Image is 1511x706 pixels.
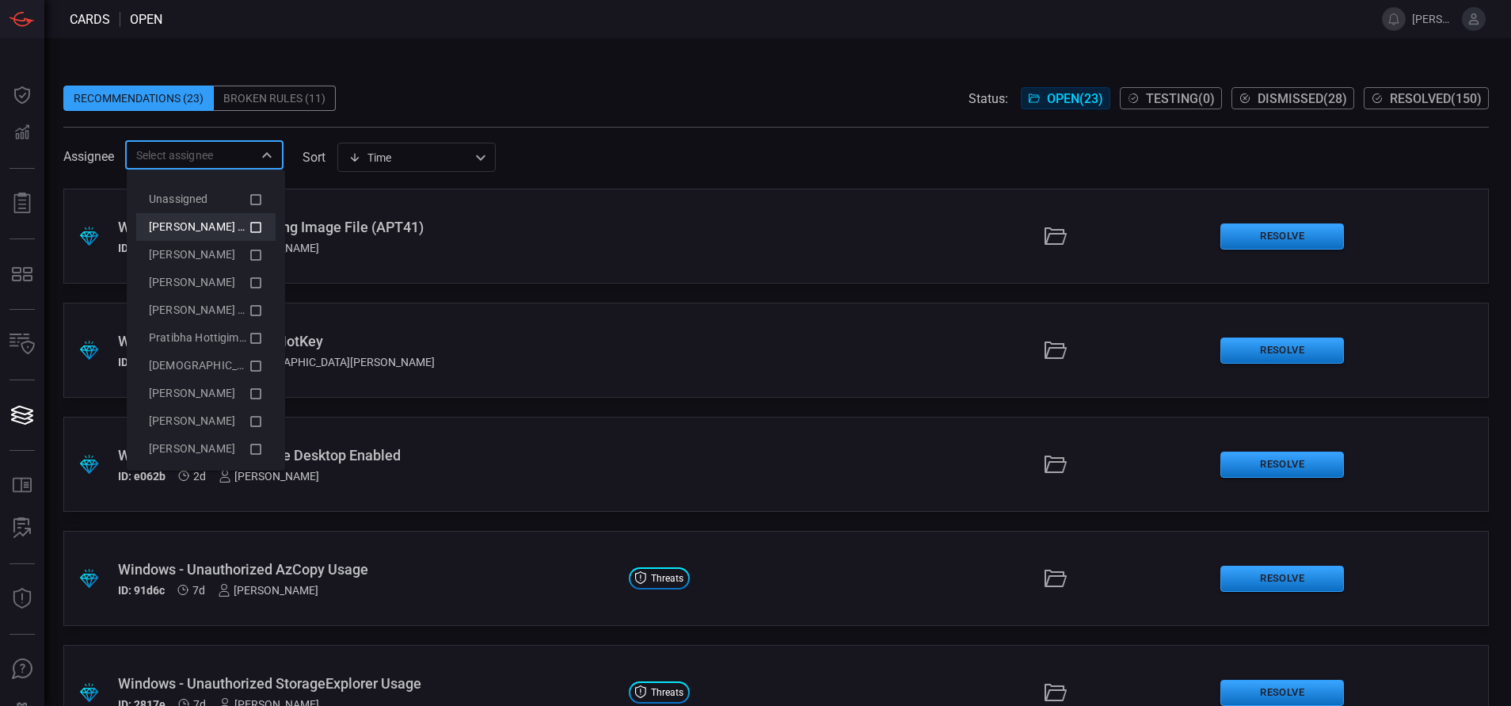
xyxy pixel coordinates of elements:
[149,220,279,233] span: [PERSON_NAME] (Myself)
[193,470,206,483] span: Aug 17, 2025 9:25 AM
[3,651,41,689] button: Ask Us A Question
[118,219,616,235] div: Windows - Rundll32 Loading Image File (APT41)
[118,470,166,483] h5: ID: e062b
[3,185,41,223] button: Reports
[136,324,276,352] li: Pratibha Hottigimath
[1220,566,1344,592] button: Resolve
[136,435,276,463] li: eric coffy
[136,296,276,324] li: Mason Brand
[3,467,41,505] button: Rule Catalog
[149,359,353,372] span: [DEMOGRAPHIC_DATA][PERSON_NAME]
[149,442,235,455] span: [PERSON_NAME]
[969,91,1008,106] span: Status:
[149,387,235,399] span: [PERSON_NAME]
[3,255,41,293] button: MITRE - Detection Posture
[136,380,276,407] li: bob blake
[118,333,616,349] div: Windows - Usage of AutoHotKey
[3,396,41,434] button: Cards
[303,150,325,165] label: sort
[256,144,278,166] button: Close
[1220,223,1344,250] button: Resolve
[136,213,276,241] li: Aravind Chinthala (Myself)
[1220,680,1344,706] button: Resolve
[149,193,208,205] span: Unassigned
[1021,87,1110,109] button: Open(23)
[118,242,166,254] h5: ID: 5032d
[3,509,41,548] button: ALERT ANALYSIS
[136,185,276,213] li: Unassigned
[149,248,235,261] span: [PERSON_NAME]
[136,269,276,296] li: Derrick Ferrier
[1120,87,1222,109] button: Testing(0)
[1390,91,1482,106] span: Resolved ( 150 )
[149,331,256,344] span: Pratibha Hottigimath
[149,276,235,288] span: [PERSON_NAME]
[130,145,253,165] input: Select assignee
[1231,87,1354,109] button: Dismissed(28)
[651,688,683,697] span: Threats
[1364,87,1489,109] button: Resolved(150)
[63,149,114,164] span: Assignee
[149,414,235,427] span: [PERSON_NAME]
[136,241,276,269] li: Andrew Ghobrial
[136,352,276,380] li: Vedang Ranmale
[214,86,336,111] div: Broken Rules (11)
[118,584,165,597] h5: ID: 91d6c
[3,76,41,114] button: Dashboard
[1258,91,1347,106] span: Dismissed ( 28 )
[1146,91,1215,106] span: Testing ( 0 )
[118,675,616,692] div: Windows - Unauthorized StorageExplorer Usage
[149,303,268,316] span: [PERSON_NAME] Brand
[3,326,41,364] button: Inventory
[118,356,166,368] h5: ID: 54624
[348,150,470,166] div: Time
[1047,91,1103,106] span: Open ( 23 )
[192,584,205,597] span: Aug 12, 2025 2:15 PM
[1220,338,1344,364] button: Resolve
[1412,13,1456,25] span: [PERSON_NAME].[PERSON_NAME]
[70,12,110,27] span: Cards
[118,561,616,578] div: Windows - Unauthorized AzCopy Usage
[130,12,162,27] span: open
[219,470,319,483] div: [PERSON_NAME]
[136,407,276,435] li: drew garthe
[63,86,214,111] div: Recommendations (23)
[651,574,683,583] span: Threats
[3,114,41,152] button: Detections
[218,584,318,597] div: [PERSON_NAME]
[3,580,41,618] button: Threat Intelligence
[1220,452,1344,478] button: Resolve
[219,356,435,368] div: [DEMOGRAPHIC_DATA][PERSON_NAME]
[118,447,616,464] div: Windows - Chrome Remote Desktop Enabled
